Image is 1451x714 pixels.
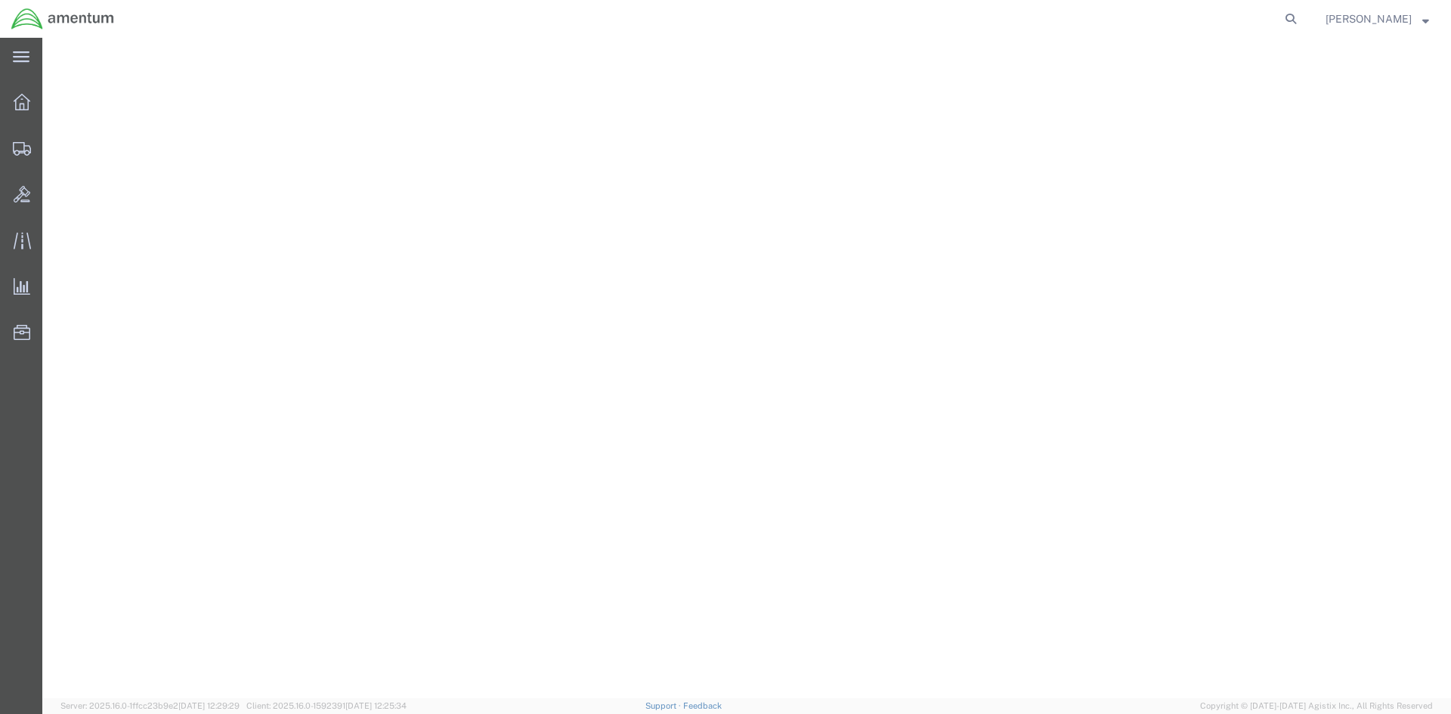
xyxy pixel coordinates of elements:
span: Server: 2025.16.0-1ffcc23b9e2 [60,701,240,710]
span: [DATE] 12:29:29 [178,701,240,710]
span: Jessica White [1326,11,1412,27]
iframe: FS Legacy Container [42,38,1451,698]
a: Support [645,701,683,710]
span: Client: 2025.16.0-1592391 [246,701,407,710]
button: [PERSON_NAME] [1325,10,1430,28]
a: Feedback [683,701,722,710]
img: logo [11,8,115,30]
span: Copyright © [DATE]-[DATE] Agistix Inc., All Rights Reserved [1200,700,1433,712]
span: [DATE] 12:25:34 [345,701,407,710]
